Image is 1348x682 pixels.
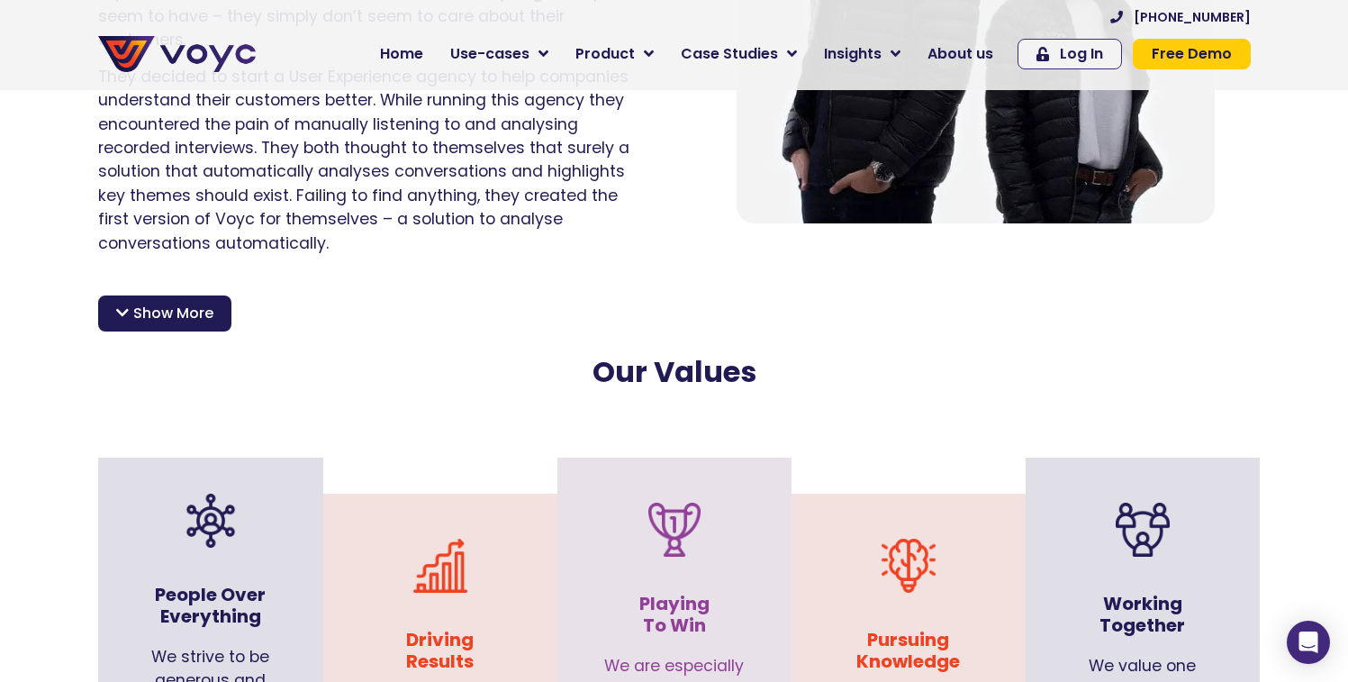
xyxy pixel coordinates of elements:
[1060,47,1103,61] span: Log In
[104,355,1245,389] h2: Our Values
[914,36,1007,72] a: About us
[824,43,882,65] span: Insights
[562,36,667,72] a: Product
[647,503,701,557] img: trophy
[413,539,467,593] img: improvement
[1018,39,1122,69] a: Log In
[1152,47,1232,61] span: Free Demo
[828,629,990,672] h3: Pursuing Knowledge
[133,303,213,324] span: Show More
[98,296,231,332] div: Show More
[98,268,1251,339] p: After making it into the prestigious Techstars [DOMAIN_NAME] accelerator in [GEOGRAPHIC_DATA], th...
[1110,11,1251,23] a: [PHONE_NUMBER]
[1287,621,1330,664] div: Open Intercom Messenger
[359,629,521,672] h3: Driving Results
[810,36,914,72] a: Insights
[681,43,778,65] span: Case Studies
[882,539,936,593] img: brain-idea
[98,65,647,255] p: They decided to start a User Experience agency to help companies understand their customers bette...
[437,36,562,72] a: Use-cases
[575,43,635,65] span: Product
[667,36,810,72] a: Case Studies
[98,36,256,72] img: voyc-full-logo
[184,494,238,548] img: organization
[1116,503,1170,557] img: teamwork
[1134,11,1251,23] span: [PHONE_NUMBER]
[1062,593,1224,636] h3: Working Together
[125,584,296,627] h3: People Over Everything
[450,43,529,65] span: Use-cases
[927,43,993,65] span: About us
[380,43,423,65] span: Home
[593,593,755,636] h3: Playing To Win
[1133,39,1251,69] a: Free Demo
[366,36,437,72] a: Home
